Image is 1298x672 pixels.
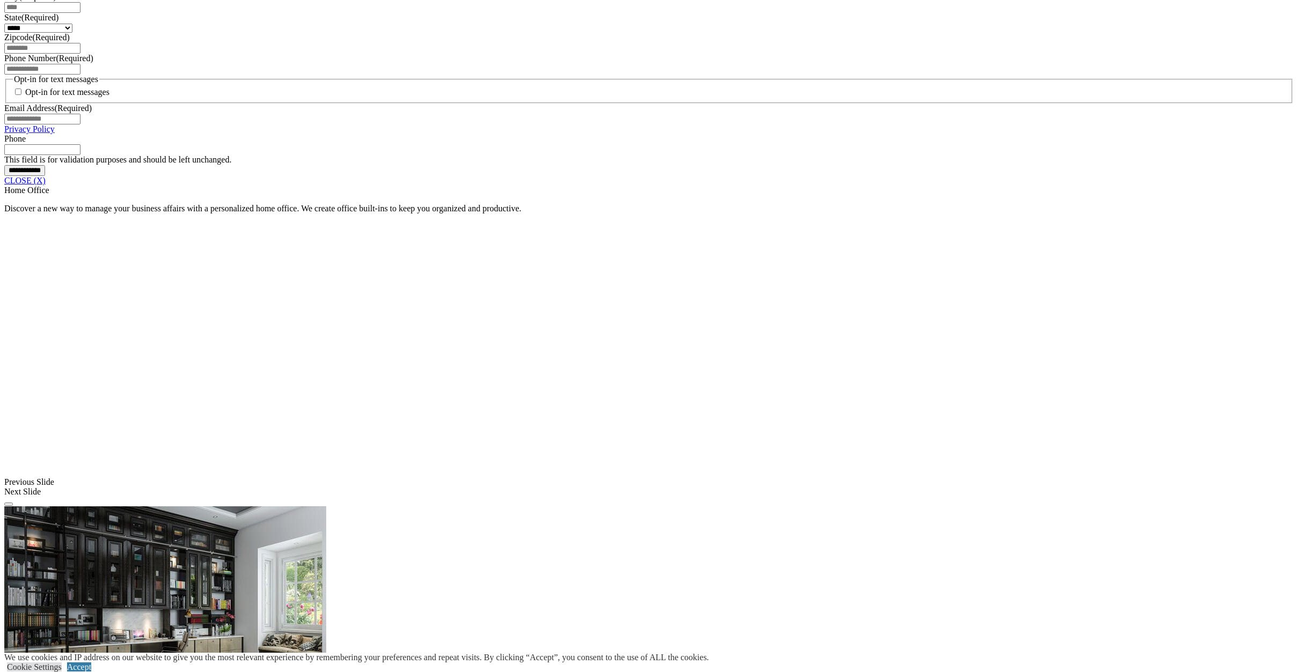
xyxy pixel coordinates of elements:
label: Phone [4,134,26,143]
span: (Required) [32,33,69,42]
span: (Required) [56,54,93,63]
legend: Opt-in for text messages [13,75,99,84]
button: Click here to pause slide show [4,503,13,506]
p: Discover a new way to manage your business affairs with a personalized home office. We create off... [4,204,1294,213]
a: CLOSE (X) [4,176,46,185]
div: Next Slide [4,487,1294,497]
a: Accept [67,662,91,671]
label: Opt-in for text messages [25,87,109,97]
a: Privacy Policy [4,124,55,134]
label: State [4,13,58,22]
span: Home Office [4,186,49,195]
label: Email Address [4,104,92,113]
span: (Required) [21,13,58,22]
span: (Required) [55,104,92,113]
a: Cookie Settings [7,662,62,671]
div: Previous Slide [4,477,1294,487]
div: This field is for validation purposes and should be left unchanged. [4,155,1294,165]
label: Zipcode [4,33,70,42]
label: Phone Number [4,54,93,63]
div: We use cookies and IP address on our website to give you the most relevant experience by remember... [4,653,709,662]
